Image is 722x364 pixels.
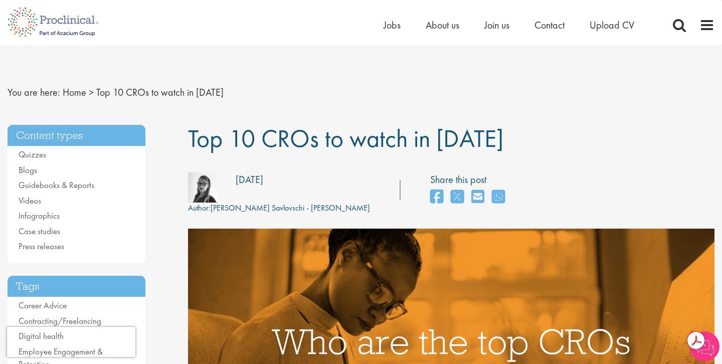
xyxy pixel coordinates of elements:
[471,187,484,208] a: share on email
[384,19,401,32] a: Jobs
[89,86,94,99] span: >
[8,276,145,297] h3: Tags
[188,203,370,214] div: [PERSON_NAME] Savlovschi - [PERSON_NAME]
[426,19,459,32] a: About us
[63,86,86,99] a: breadcrumb link
[7,327,135,357] iframe: reCAPTCHA
[451,187,464,208] a: share on twitter
[8,125,145,146] h3: Content types
[19,149,46,160] a: Quizzes
[19,210,60,221] a: Infographics
[492,187,505,208] a: share on whats app
[96,86,224,99] span: Top 10 CROs to watch in [DATE]
[236,172,263,187] div: [DATE]
[19,241,64,252] a: Press releases
[19,164,37,175] a: Blogs
[19,315,101,326] a: Contracting/Freelancing
[430,172,510,187] label: Share this post
[8,86,60,99] span: You are here:
[430,187,443,208] a: share on facebook
[19,300,67,311] a: Career Advice
[19,226,60,237] a: Case studies
[188,122,503,154] span: Top 10 CROs to watch in [DATE]
[19,179,94,191] a: Guidebooks & Reports
[188,172,218,203] img: fff6768c-7d58-4950-025b-08d63f9598ee
[19,195,41,206] a: Videos
[188,203,211,213] span: Author:
[590,19,634,32] a: Upload CV
[534,19,565,32] a: Contact
[484,19,509,32] a: Join us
